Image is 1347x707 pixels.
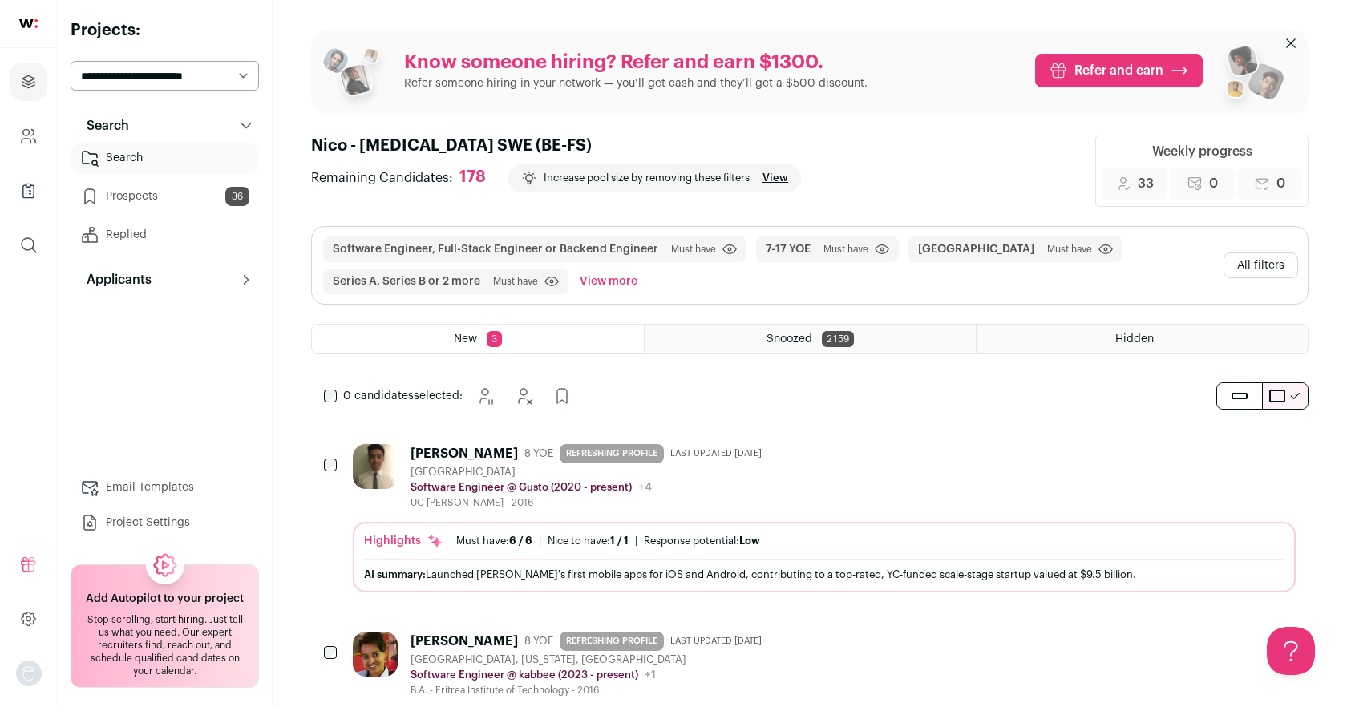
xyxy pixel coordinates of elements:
[576,269,641,294] button: View more
[321,42,391,112] img: referral_people_group_1-3817b86375c0e7f77b15e9e1740954ef64e1f78137dd7e9f4ff27367cb2cd09a.png
[548,535,629,547] div: Nice to have:
[645,669,656,681] span: +1
[459,168,486,188] div: 178
[1047,243,1092,256] span: Must have
[670,447,762,460] span: Last updated [DATE]
[411,653,768,666] div: [GEOGRAPHIC_DATA], [US_STATE], [GEOGRAPHIC_DATA]
[10,117,47,156] a: Company and ATS Settings
[364,569,426,580] span: AI summary:
[71,564,259,688] a: Add Autopilot to your project Stop scrolling, start hiring. Just tell us what you need. Our exper...
[1209,174,1218,193] span: 0
[644,535,760,547] div: Response potential:
[487,331,502,347] span: 3
[469,380,501,412] button: Snooze
[1152,142,1252,161] div: Weekly progress
[1138,174,1154,193] span: 33
[353,444,398,489] img: c7fdbe9f75322ba3ee9b690d16b54dd8f23408c027719370ac241ef1022b7647.jpg
[71,219,259,251] a: Replied
[823,243,868,256] span: Must have
[404,50,868,75] p: Know someone hiring? Refer and earn $1300.
[1267,627,1315,675] iframe: Help Scout Beacon - Open
[10,63,47,101] a: Projects
[81,613,249,677] div: Stop scrolling, start hiring. Just tell us what you need. Our expert recruiters find, reach out, ...
[610,535,629,546] span: 1 / 1
[560,632,664,651] span: REFRESHING PROFILE
[19,19,38,28] img: wellfound-shorthand-0d5821cbd27db2630d0214b213865d53afaa358527fdda9d0ea32b1df1b89c2c.svg
[77,270,152,289] p: Applicants
[311,168,453,188] span: Remaining Candidates:
[822,331,854,347] span: 2159
[71,471,259,503] a: Email Templates
[493,275,538,288] span: Must have
[767,333,812,345] span: Snoozed
[508,380,540,412] button: Hide
[645,325,976,353] a: Snoozed 2159
[1115,333,1154,345] span: Hidden
[918,241,1034,257] button: [GEOGRAPHIC_DATA]
[411,446,518,462] div: [PERSON_NAME]
[71,180,259,212] a: Prospects36
[71,142,259,174] a: Search
[71,110,259,142] button: Search
[509,535,532,546] span: 6 / 6
[544,172,750,184] p: Increase pool size by removing these filters
[353,444,1296,592] a: [PERSON_NAME] 8 YOE REFRESHING PROFILE Last updated [DATE] [GEOGRAPHIC_DATA] Software Engineer @ ...
[71,19,259,42] h2: Projects:
[16,661,42,686] button: Open dropdown
[762,172,788,184] a: View
[71,507,259,539] a: Project Settings
[456,535,760,547] ul: | |
[10,172,47,210] a: Company Lists
[225,187,249,206] span: 36
[353,632,398,677] img: d5b1ac6a6d8163570326b961def9c9b4299dcad3952b206c9cd26e6339e9490a
[311,135,801,157] h1: Nico - [MEDICAL_DATA] SWE (BE-FS)
[411,684,768,697] div: B.A. - Eritrea Institute of Technology - 2016
[333,241,658,257] button: Software Engineer, Full-Stack Engineer or Backend Engineer
[670,635,762,648] span: Last updated [DATE]
[411,633,518,649] div: [PERSON_NAME]
[1224,252,1298,278] button: All filters
[638,482,652,493] span: +4
[524,447,553,460] span: 8 YOE
[1216,38,1286,115] img: referral_people_group_2-7c1ec42c15280f3369c0665c33c00ed472fd7f6af9dd0ec46c364f9a93ccf9a4.png
[546,380,578,412] button: Add to Prospects
[411,481,632,494] p: Software Engineer @ Gusto (2020 - present)
[16,661,42,686] img: nopic.png
[333,273,480,289] button: Series A, Series B or 2 more
[364,566,1284,583] div: Launched [PERSON_NAME]'s first mobile apps for iOS and Android, contributing to a top-rated, YC-f...
[86,591,244,607] h2: Add Autopilot to your project
[71,264,259,296] button: Applicants
[404,75,868,91] p: Refer someone hiring in your network — you’ll get cash and they’ll get a $500 discount.
[411,496,768,509] div: UC [PERSON_NAME] - 2016
[560,444,664,463] span: REFRESHING PROFILE
[1276,174,1285,193] span: 0
[524,635,553,648] span: 8 YOE
[671,243,716,256] span: Must have
[766,241,811,257] button: 7-17 YOE
[1035,54,1203,87] a: Refer and earn
[77,116,129,135] p: Search
[343,390,414,402] span: 0 candidates
[739,535,760,546] span: Low
[411,466,768,479] div: [GEOGRAPHIC_DATA]
[343,388,463,404] span: selected:
[456,535,532,547] div: Must have:
[454,333,477,345] span: New
[977,325,1308,353] a: Hidden
[411,669,638,681] p: Software Engineer @ kabbee (2023 - present)
[364,533,443,549] div: Highlights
